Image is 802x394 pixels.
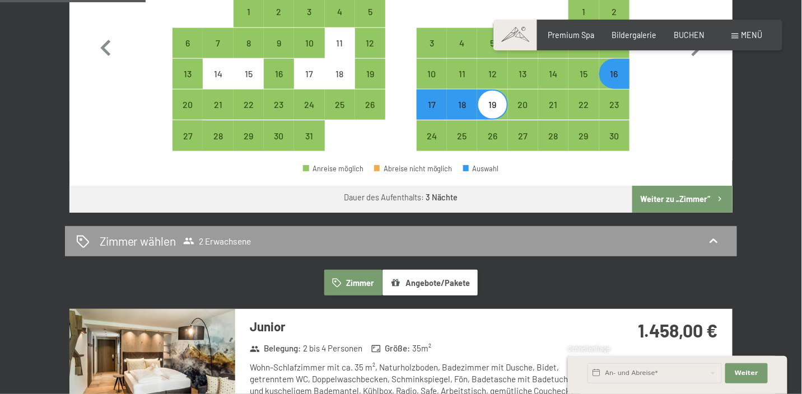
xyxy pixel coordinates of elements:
div: Mon Nov 03 2025 [417,28,447,58]
div: Anreise möglich [599,120,630,151]
strong: 1.458,00 € [638,320,717,341]
div: Anreise möglich [234,28,264,58]
div: Anreise möglich [568,90,599,120]
div: Thu Nov 27 2025 [508,120,538,151]
div: Wed Nov 26 2025 [477,120,507,151]
div: Anreise möglich [203,120,233,151]
div: 15 [235,69,263,97]
div: Anreise möglich [294,28,324,58]
div: Sat Oct 11 2025 [325,28,355,58]
div: Tue Oct 07 2025 [203,28,233,58]
div: Sun Oct 12 2025 [355,28,385,58]
div: 12 [356,39,384,67]
div: Tue Nov 25 2025 [447,120,477,151]
div: Dauer des Aufenthalts: [344,192,458,203]
div: Anreise möglich [508,59,538,89]
strong: Belegung : [250,343,301,355]
a: Premium Spa [548,30,594,40]
div: Anreise möglich [538,120,568,151]
div: Tue Nov 04 2025 [447,28,477,58]
div: Sun Nov 16 2025 [599,59,630,89]
div: 31 [295,132,323,160]
div: Anreise möglich [172,28,203,58]
div: 11 [326,39,354,67]
div: Anreise nicht möglich [203,59,233,89]
div: 8 [235,39,263,67]
div: Tue Oct 28 2025 [203,120,233,151]
div: Anreise möglich [417,90,447,120]
div: 25 [326,100,354,128]
div: 22 [235,100,263,128]
div: Anreise möglich [234,120,264,151]
div: 7 [539,39,567,67]
div: Wed Oct 22 2025 [234,90,264,120]
div: Sun Oct 26 2025 [355,90,385,120]
div: Anreise möglich [568,59,599,89]
div: Anreise möglich [355,90,385,120]
h2: Zimmer wählen [100,233,176,249]
div: Mon Oct 13 2025 [172,59,203,89]
div: Fri Nov 21 2025 [538,90,568,120]
div: 30 [600,132,628,160]
div: Anreise möglich [599,28,630,58]
div: 21 [539,100,567,128]
div: Anreise möglich [417,28,447,58]
div: Wed Nov 12 2025 [477,59,507,89]
div: 9 [600,39,628,67]
div: Anreise möglich [264,120,294,151]
div: Anreise nicht möglich [325,59,355,89]
div: Tue Nov 11 2025 [447,59,477,89]
div: 1 [235,7,263,35]
div: Anreise möglich [568,28,599,58]
div: Anreise möglich [264,28,294,58]
div: 24 [418,132,446,160]
div: 29 [235,132,263,160]
div: Anreise möglich [538,90,568,120]
div: Tue Nov 18 2025 [447,90,477,120]
div: 25 [448,132,476,160]
div: Anreise möglich [294,90,324,120]
div: Thu Oct 30 2025 [264,120,294,151]
div: Sat Nov 08 2025 [568,28,599,58]
div: 14 [204,69,232,97]
div: Fri Nov 07 2025 [538,28,568,58]
div: Anreise möglich [172,120,203,151]
div: 8 [570,39,598,67]
div: Anreise möglich [355,28,385,58]
button: Weiter zu „Zimmer“ [632,186,733,213]
div: Thu Nov 20 2025 [508,90,538,120]
div: Anreise möglich [508,120,538,151]
h3: Junior [250,318,584,335]
div: Wed Oct 15 2025 [234,59,264,89]
div: 26 [356,100,384,128]
div: Thu Nov 06 2025 [508,28,538,58]
div: Anreise möglich [508,90,538,120]
div: 21 [204,100,232,128]
span: Schnellanfrage [568,345,610,352]
div: Fri Nov 14 2025 [538,59,568,89]
div: Anreise nicht möglich [325,28,355,58]
div: Fri Nov 28 2025 [538,120,568,151]
div: Anreise möglich [203,90,233,120]
span: 35 m² [413,343,432,355]
div: 1 [570,7,598,35]
div: Wed Nov 19 2025 [477,90,507,120]
button: Weiter [725,363,768,383]
span: 2 bis 4 Personen [303,343,362,355]
div: 5 [478,39,506,67]
div: 27 [174,132,202,160]
div: Sat Oct 25 2025 [325,90,355,120]
div: Mon Oct 06 2025 [172,28,203,58]
div: 5 [356,7,384,35]
span: BUCHEN [674,30,705,40]
div: Wed Nov 05 2025 [477,28,507,58]
div: 4 [448,39,476,67]
div: 13 [509,69,537,97]
div: Mon Oct 27 2025 [172,120,203,151]
div: Sun Nov 30 2025 [599,120,630,151]
div: 11 [448,69,476,97]
div: 29 [570,132,598,160]
div: 19 [356,69,384,97]
div: Anreise möglich [355,59,385,89]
